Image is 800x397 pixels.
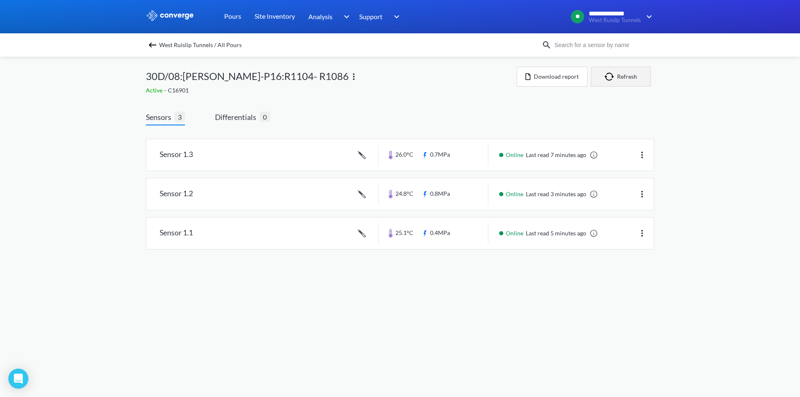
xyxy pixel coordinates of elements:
[260,112,270,122] span: 0
[147,40,157,50] img: backspace.svg
[542,40,552,50] img: icon-search.svg
[525,73,530,80] img: icon-file.svg
[589,17,641,23] span: West Ruislip Tunnels
[591,67,651,87] button: Refresh
[159,39,242,51] span: West Ruislip Tunnels / All Pours
[146,68,349,84] span: 30D/08:[PERSON_NAME]-P16:R1104- R1086
[637,189,647,199] img: more.svg
[164,87,168,94] span: -
[517,67,587,87] button: Download report
[175,112,185,122] span: 3
[215,111,260,123] span: Differentials
[641,12,654,22] img: downArrow.svg
[349,72,359,82] img: more.svg
[637,150,647,160] img: more.svg
[605,72,617,81] img: icon-refresh.svg
[637,228,647,238] img: more.svg
[388,12,402,22] img: downArrow.svg
[308,11,332,22] span: Analysis
[146,86,517,95] div: C16901
[8,369,28,389] div: Open Intercom Messenger
[146,87,164,94] span: Active
[359,11,382,22] span: Support
[146,10,194,21] img: logo_ewhite.svg
[146,111,175,123] span: Sensors
[552,40,652,50] input: Search for a sensor by name
[338,12,352,22] img: downArrow.svg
